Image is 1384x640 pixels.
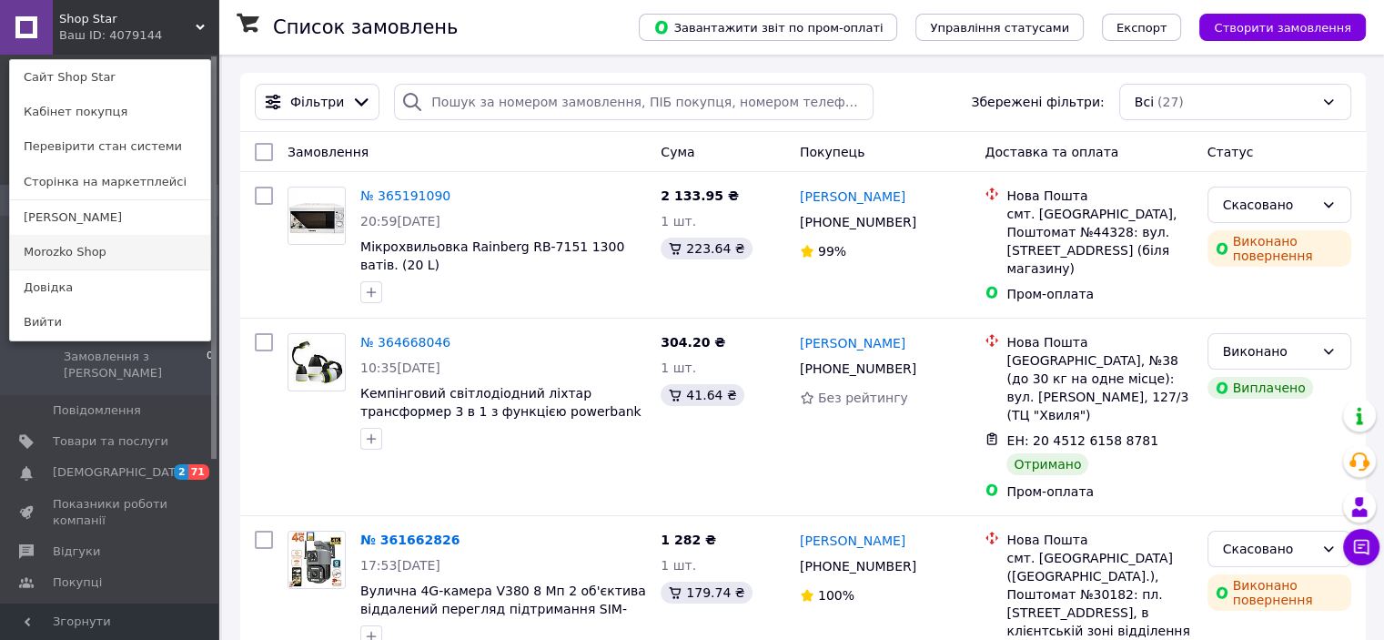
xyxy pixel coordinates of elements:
[661,558,696,573] span: 1 шт.
[360,584,646,635] a: Вулична 4G-камера V380 8 Мп 2 об'єктива віддалений перегляд підтримання SIM-карток обертання сигн...
[288,339,345,385] img: Фото товару
[639,14,897,41] button: Завантажити звіт по пром-оплаті
[1207,574,1351,611] div: Виконано повернення
[360,533,460,547] a: № 361662826
[188,464,209,480] span: 71
[1181,19,1366,34] a: Створити замовлення
[653,19,883,36] span: Завантажити звіт по пром-оплаті
[661,384,743,406] div: 41.64 ₴
[661,188,739,203] span: 2 133.95 ₴
[661,145,694,159] span: Cума
[288,187,346,245] a: Фото товару
[1116,21,1167,35] span: Експорт
[288,188,345,244] img: Фото товару
[796,356,920,381] div: [PHONE_NUMBER]
[10,235,210,269] a: Morozko Shop
[290,93,344,111] span: Фільтри
[273,16,458,38] h1: Список замовлень
[360,335,450,350] a: № 364668046
[288,333,346,391] a: Фото товару
[1006,187,1192,205] div: Нова Пошта
[53,402,141,419] span: Повідомлення
[796,554,920,579] div: [PHONE_NUMBER]
[1157,95,1184,109] span: (27)
[1199,14,1366,41] button: Створити замовлення
[10,200,210,235] a: [PERSON_NAME]
[1006,205,1192,278] div: смт. [GEOGRAPHIC_DATA], Поштомат №44328: вул. [STREET_ADDRESS] (біля магазину)
[971,93,1104,111] span: Збережені фільтри:
[1006,483,1192,501] div: Пром-оплата
[818,391,908,405] span: Без рейтингу
[360,214,440,229] span: 20:59[DATE]
[800,188,905,206] a: [PERSON_NAME]
[1102,14,1182,41] button: Експорт
[1214,21,1351,35] span: Створити замовлення
[1006,531,1192,549] div: Нова Пошта
[207,349,213,381] span: 0
[818,244,846,259] span: 99%
[800,532,905,550] a: [PERSON_NAME]
[1006,433,1158,448] span: ЕН: 20 4512 6158 8781
[1135,93,1154,111] span: Всі
[661,582,752,604] div: 179.74 ₴
[59,27,136,44] div: Ваш ID: 4079144
[10,129,210,164] a: Перевірити стан системи
[1207,230,1351,267] div: Виконано повернення
[661,335,725,350] span: 304.20 ₴
[10,95,210,129] a: Кабінет покупця
[661,533,716,547] span: 1 282 ₴
[360,361,440,375] span: 10:35[DATE]
[661,214,696,229] span: 1 шт.
[394,84,874,120] input: Пошук за номером замовлення, ПІБ покупця, номером телефону, Email, номером накладної
[10,305,210,340] a: Вийти
[1223,195,1314,215] div: Скасовано
[10,270,210,305] a: Довідка
[800,145,864,159] span: Покупець
[174,464,188,480] span: 2
[661,361,696,375] span: 1 шт.
[800,334,905,352] a: [PERSON_NAME]
[796,209,920,235] div: [PHONE_NUMBER]
[1006,333,1192,351] div: Нова Пошта
[360,558,440,573] span: 17:53[DATE]
[53,496,168,529] span: Показники роботи компанії
[360,239,624,272] a: Мікрохвильовка Rainberg RB-7151 1300 ватів. (20 L)
[661,238,752,259] div: 223.64 ₴
[10,165,210,199] a: Сторінка на маркетплейсі
[288,145,369,159] span: Замовлення
[1223,341,1314,361] div: Виконано
[53,543,100,560] span: Відгуки
[360,386,641,437] a: Кемпінговий світлодіодний ліхтар трансформер 3 в 1 з функцією powerbank SHAYING
[1006,285,1192,303] div: Пром-оплата
[1207,145,1254,159] span: Статус
[288,532,344,588] img: Фото товару
[53,464,187,481] span: [DEMOGRAPHIC_DATA]
[59,11,196,27] span: Shop Star
[360,188,450,203] a: № 365191090
[915,14,1084,41] button: Управління статусами
[985,145,1118,159] span: Доставка та оплата
[1006,453,1088,475] div: Отримано
[1223,539,1314,559] div: Скасовано
[10,60,210,95] a: Сайт Shop Star
[64,349,207,381] span: Замовлення з [PERSON_NAME]
[53,433,168,450] span: Товари та послуги
[1207,377,1313,399] div: Виплачено
[930,21,1069,35] span: Управління статусами
[53,574,102,591] span: Покупці
[1343,529,1379,565] button: Чат з покупцем
[1006,351,1192,424] div: [GEOGRAPHIC_DATA], №38 (до 30 кг на одне місце): вул. [PERSON_NAME], 127/3 (ТЦ "Хвиля")
[288,531,346,589] a: Фото товару
[818,588,854,603] span: 100%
